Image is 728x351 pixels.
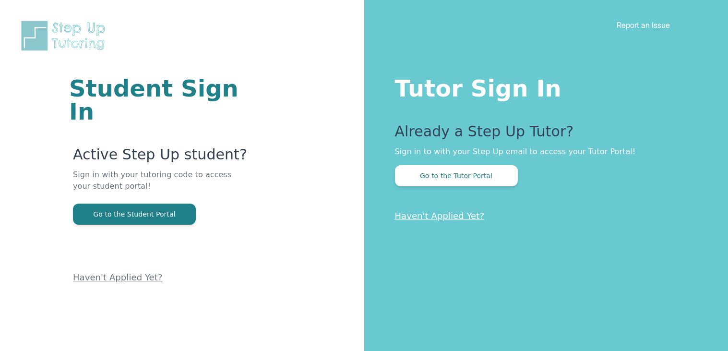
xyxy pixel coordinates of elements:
a: Haven't Applied Yet? [395,211,485,221]
a: Go to the Tutor Portal [395,171,518,180]
a: Report an Issue [617,20,670,30]
button: Go to the Student Portal [73,204,196,225]
p: Sign in to with your Step Up email to access your Tutor Portal! [395,146,690,157]
p: Already a Step Up Tutor? [395,123,690,146]
a: Haven't Applied Yet? [73,272,163,282]
h1: Tutor Sign In [395,73,690,100]
button: Go to the Tutor Portal [395,165,518,186]
p: Active Step Up student? [73,146,249,169]
p: Sign in with your tutoring code to access your student portal! [73,169,249,204]
a: Go to the Student Portal [73,209,196,218]
img: Step Up Tutoring horizontal logo [19,19,111,52]
h1: Student Sign In [69,77,249,123]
